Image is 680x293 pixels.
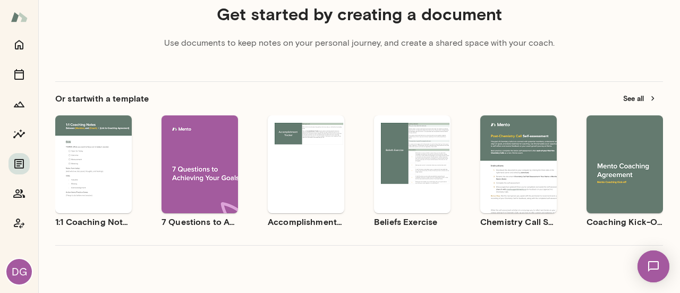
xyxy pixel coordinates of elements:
h6: Chemistry Call Self-Assessment [Coaches only] [480,215,557,228]
p: Use documents to keep notes on your personal journey, and create a shared space with your coach. [164,37,555,49]
h6: 7 Questions to Achieving Your Goals [161,215,238,228]
button: Members [8,183,30,204]
button: Coach app [8,213,30,234]
button: Sessions [8,64,30,85]
h6: Or start with a template [55,92,149,105]
button: Documents [8,153,30,174]
div: DG [6,259,32,284]
button: Growth Plan [8,94,30,115]
h6: 1:1 Coaching Notes [55,215,132,228]
h6: Accomplishment Tracker [268,215,344,228]
img: Mento [11,7,28,27]
h4: Get started by creating a document [217,4,502,24]
button: See all [617,90,663,107]
h6: Coaching Kick-Off | Coaching Agreement [586,215,663,228]
h6: Beliefs Exercise [374,215,450,228]
button: Insights [8,123,30,145]
button: Home [8,34,30,55]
